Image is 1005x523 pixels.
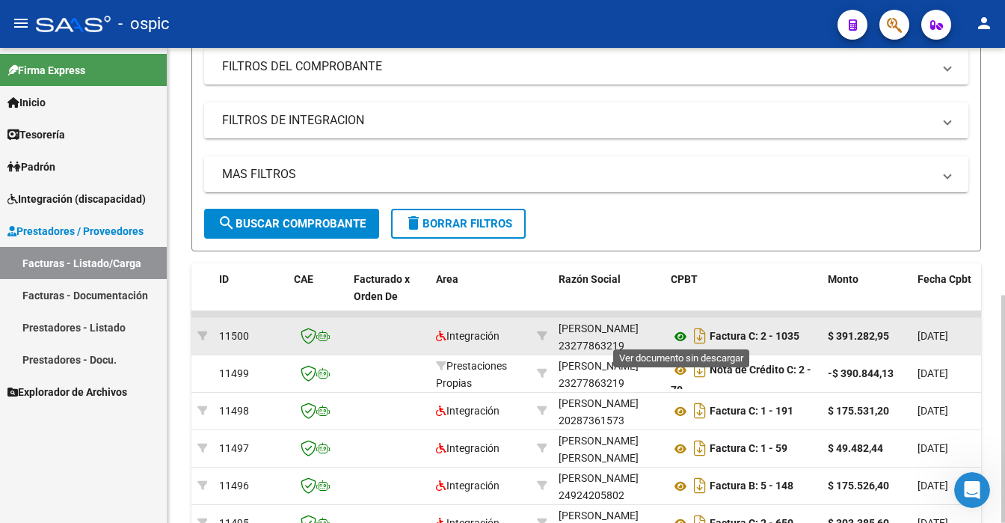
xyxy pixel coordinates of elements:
[954,472,990,508] iframe: Intercom live chat
[671,364,811,397] strong: Nota de Crédito C: 2 - 70
[213,263,288,329] datatable-header-cell: ID
[559,470,639,487] div: [PERSON_NAME]
[828,367,894,379] strong: -$ 390.844,13
[436,480,500,492] span: Integración
[918,367,948,379] span: [DATE]
[222,166,932,183] mat-panel-title: MAS FILTROS
[559,320,639,337] div: [PERSON_NAME]
[436,360,507,389] span: Prestaciones Propias
[391,209,526,239] button: Borrar Filtros
[822,263,912,329] datatable-header-cell: Monto
[828,480,889,492] strong: $ 175.526,40
[436,273,458,285] span: Area
[918,405,948,417] span: [DATE]
[710,443,787,455] strong: Factura C: 1 - 59
[918,273,971,285] span: Fecha Cpbt
[219,273,229,285] span: ID
[690,358,710,382] i: Descargar documento
[222,58,932,75] mat-panel-title: FILTROS DEL COMPROBANTE
[218,217,366,230] span: Buscar Comprobante
[918,442,948,454] span: [DATE]
[559,470,659,501] div: 24924205802
[559,358,659,389] div: 23277863219
[218,214,236,232] mat-icon: search
[219,442,249,454] span: 11497
[559,395,639,412] div: [PERSON_NAME]
[118,7,170,40] span: - ospic
[219,480,249,492] span: 11496
[553,263,665,329] datatable-header-cell: Razón Social
[436,405,500,417] span: Integración
[430,263,531,329] datatable-header-cell: Area
[288,263,348,329] datatable-header-cell: CAE
[204,49,968,85] mat-expansion-panel-header: FILTROS DEL COMPROBANTE
[7,384,127,400] span: Explorador de Archivos
[222,112,932,129] mat-panel-title: FILTROS DE INTEGRACION
[7,94,46,111] span: Inicio
[219,367,249,379] span: 11499
[828,330,889,342] strong: $ 391.282,95
[828,442,883,454] strong: $ 49.482,44
[690,324,710,348] i: Descargar documento
[710,480,793,492] strong: Factura B: 5 - 148
[219,405,249,417] span: 11498
[204,103,968,138] mat-expansion-panel-header: FILTROS DE INTEGRACION
[828,405,889,417] strong: $ 175.531,20
[7,191,146,207] span: Integración (discapacidad)
[710,331,799,343] strong: Factura C: 2 - 1035
[436,330,500,342] span: Integración
[204,209,379,239] button: Buscar Comprobante
[294,273,313,285] span: CAE
[559,320,659,352] div: 23277863219
[405,214,422,232] mat-icon: delete
[7,223,144,239] span: Prestadores / Proveedores
[828,273,858,285] span: Monto
[710,406,793,418] strong: Factura C: 1 - 191
[7,62,85,79] span: Firma Express
[219,330,249,342] span: 11500
[559,358,639,375] div: [PERSON_NAME]
[918,480,948,492] span: [DATE]
[690,474,710,498] i: Descargar documento
[559,432,659,467] div: [PERSON_NAME] [PERSON_NAME]
[436,442,500,454] span: Integración
[7,159,55,175] span: Padrón
[690,399,710,423] i: Descargar documento
[559,273,621,285] span: Razón Social
[7,126,65,143] span: Tesorería
[559,395,659,426] div: 20287361573
[12,14,30,32] mat-icon: menu
[690,436,710,460] i: Descargar documento
[559,432,659,464] div: 27423250963
[354,273,410,302] span: Facturado x Orden De
[405,217,512,230] span: Borrar Filtros
[348,263,430,329] datatable-header-cell: Facturado x Orden De
[975,14,993,32] mat-icon: person
[912,263,979,329] datatable-header-cell: Fecha Cpbt
[204,156,968,192] mat-expansion-panel-header: MAS FILTROS
[671,273,698,285] span: CPBT
[665,263,822,329] datatable-header-cell: CPBT
[918,330,948,342] span: [DATE]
